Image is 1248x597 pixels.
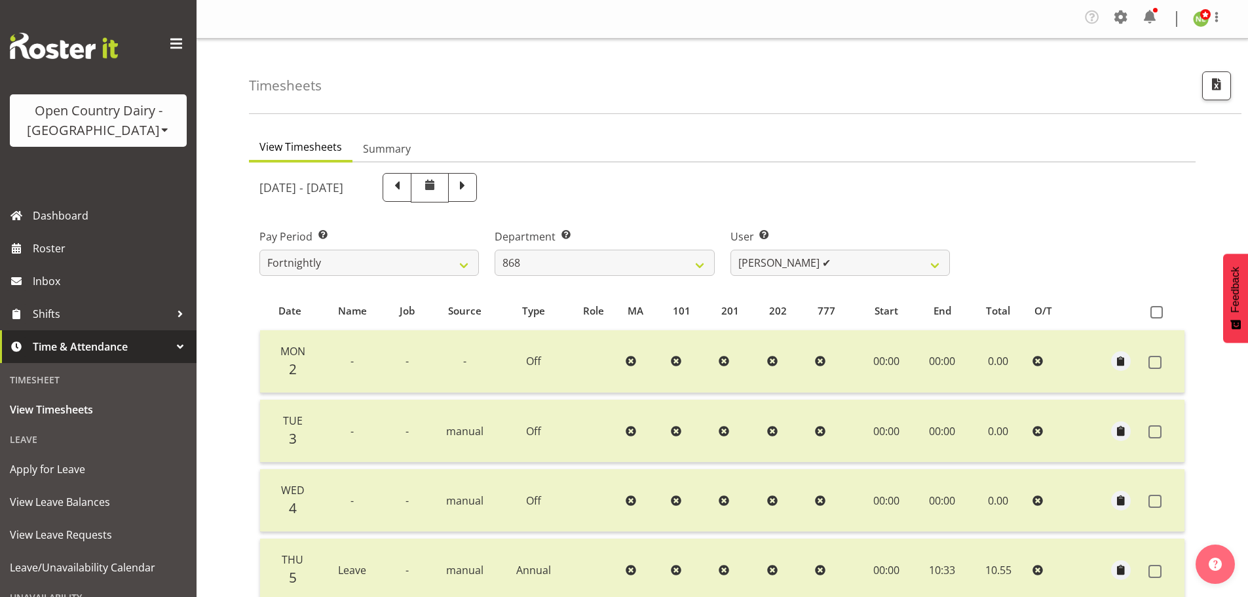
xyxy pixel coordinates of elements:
[858,330,915,393] td: 00:00
[33,206,190,225] span: Dashboard
[575,303,613,318] div: Role
[915,469,970,532] td: 00:00
[3,551,193,584] a: Leave/Unavailability Calendar
[33,337,170,356] span: Time & Attendance
[1193,11,1209,27] img: nicole-lloyd7454.jpg
[501,469,567,532] td: Off
[446,563,483,577] span: manual
[392,303,422,318] div: Job
[289,429,297,448] span: 3
[730,229,950,244] label: User
[363,141,411,157] span: Summary
[33,304,170,324] span: Shifts
[3,453,193,486] a: Apply for Leave
[350,493,354,508] span: -
[328,303,377,318] div: Name
[10,400,187,419] span: View Timesheets
[1209,558,1222,571] img: help-xxl-2.png
[865,303,907,318] div: Start
[495,229,714,244] label: Department
[350,354,354,368] span: -
[1230,267,1241,313] span: Feedback
[289,360,297,378] span: 2
[33,271,190,291] span: Inbox
[338,563,366,577] span: Leave
[970,469,1027,532] td: 0.00
[970,330,1027,393] td: 0.00
[915,400,970,463] td: 00:00
[915,330,970,393] td: 00:00
[818,303,851,318] div: 777
[508,303,559,318] div: Type
[501,330,567,393] td: Off
[858,469,915,532] td: 00:00
[1034,303,1068,318] div: O/T
[721,303,755,318] div: 201
[249,78,322,93] h4: Timesheets
[3,393,193,426] a: View Timesheets
[406,493,409,508] span: -
[406,424,409,438] span: -
[673,303,706,318] div: 101
[1223,254,1248,343] button: Feedback - Show survey
[33,239,190,258] span: Roster
[628,303,658,318] div: MA
[282,552,303,567] span: Thu
[10,525,187,545] span: View Leave Requests
[259,139,342,155] span: View Timesheets
[350,424,354,438] span: -
[283,414,303,428] span: Tue
[1202,71,1231,100] button: Export CSV
[281,483,305,497] span: Wed
[970,400,1027,463] td: 0.00
[406,563,409,577] span: -
[3,366,193,393] div: Timesheet
[446,424,483,438] span: manual
[267,303,312,318] div: Date
[259,180,343,195] h5: [DATE] - [DATE]
[289,568,297,587] span: 5
[3,486,193,518] a: View Leave Balances
[858,400,915,463] td: 00:00
[10,492,187,512] span: View Leave Balances
[977,303,1020,318] div: Total
[23,101,174,140] div: Open Country Dairy - [GEOGRAPHIC_DATA]
[3,518,193,551] a: View Leave Requests
[280,344,305,358] span: Mon
[259,229,479,244] label: Pay Period
[436,303,493,318] div: Source
[289,499,297,517] span: 4
[10,33,118,59] img: Rosterit website logo
[769,303,803,318] div: 202
[3,426,193,453] div: Leave
[446,493,483,508] span: manual
[10,459,187,479] span: Apply for Leave
[922,303,962,318] div: End
[501,400,567,463] td: Off
[406,354,409,368] span: -
[463,354,466,368] span: -
[10,558,187,577] span: Leave/Unavailability Calendar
